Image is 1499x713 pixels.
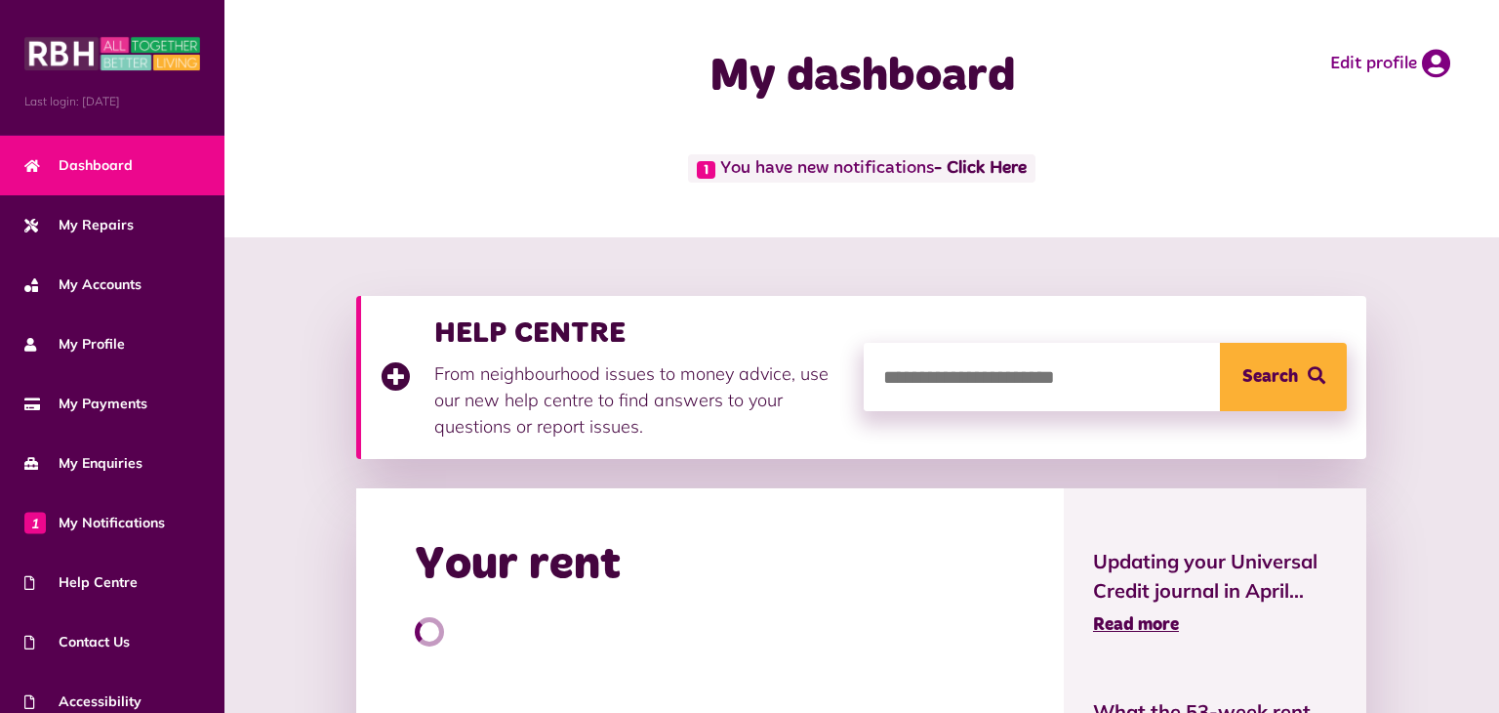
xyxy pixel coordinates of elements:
span: My Notifications [24,513,165,533]
a: - Click Here [934,160,1027,178]
span: My Profile [24,334,125,355]
h2: Your rent [415,537,621,594]
h1: My dashboard [563,49,1161,105]
button: Search [1220,343,1347,411]
span: My Payments [24,394,147,414]
span: Read more [1093,616,1179,634]
span: 1 [697,161,715,179]
span: Dashboard [24,155,133,176]
span: My Accounts [24,274,142,295]
span: Last login: [DATE] [24,93,200,110]
span: Search [1242,343,1298,411]
span: Contact Us [24,632,130,652]
span: 1 [24,512,46,533]
a: Updating your Universal Credit journal in April... Read more [1093,547,1337,639]
span: Accessibility [24,692,142,712]
span: Updating your Universal Credit journal in April... [1093,547,1337,606]
p: From neighbourhood issues to money advice, use our new help centre to find answers to your questi... [434,360,844,440]
span: You have new notifications [688,154,1034,183]
h3: HELP CENTRE [434,315,844,351]
span: Help Centre [24,572,138,593]
span: My Enquiries [24,453,142,474]
a: Edit profile [1330,49,1450,78]
img: MyRBH [24,34,200,73]
span: My Repairs [24,215,134,235]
